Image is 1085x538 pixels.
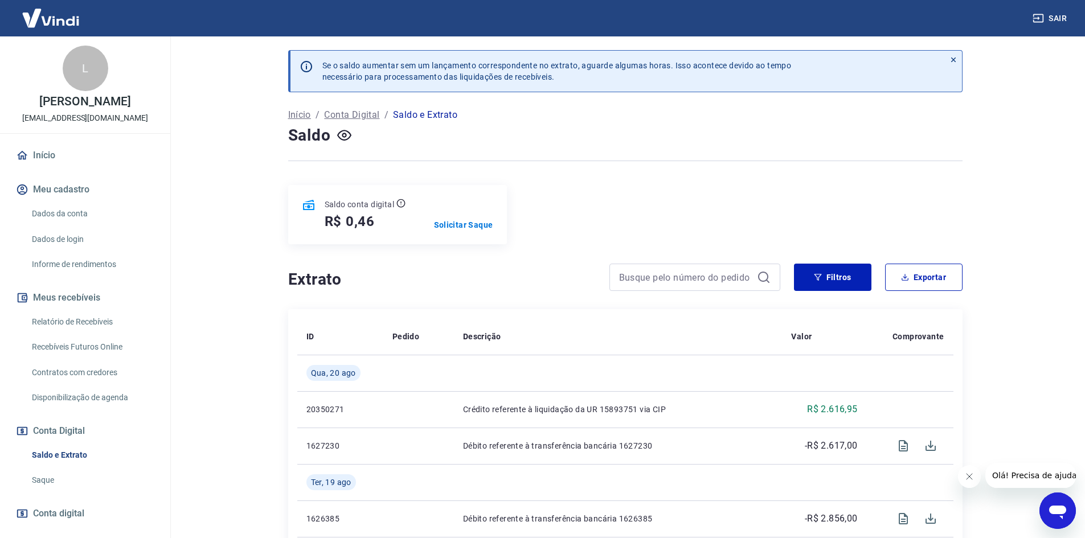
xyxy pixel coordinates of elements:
a: Informe de rendimentos [27,253,157,276]
h4: Saldo [288,124,331,147]
p: R$ 2.616,95 [807,403,857,416]
span: Download [917,432,944,459]
a: Solicitar Saque [434,219,493,231]
a: Início [14,143,157,168]
p: / [316,108,320,122]
button: Conta Digital [14,418,157,443]
p: 20350271 [306,404,374,415]
p: 1626385 [306,513,374,524]
input: Busque pelo número do pedido [619,269,752,286]
p: Débito referente à transferência bancária 1626385 [463,513,773,524]
div: L [63,46,108,91]
p: 1627230 [306,440,374,451]
img: Vindi [14,1,88,35]
h4: Extrato [288,268,596,291]
a: Recebíveis Futuros Online [27,335,157,359]
p: Saldo e Extrato [393,108,457,122]
p: [EMAIL_ADDRESS][DOMAIN_NAME] [22,112,148,124]
a: Relatório de Recebíveis [27,310,157,334]
p: -R$ 2.617,00 [805,439,858,453]
a: Dados de login [27,228,157,251]
p: Comprovante [892,331,944,342]
span: Qua, 20 ago [311,367,356,379]
span: Download [917,505,944,532]
p: ID [306,331,314,342]
a: Conta digital [14,501,157,526]
button: Filtros [794,264,871,291]
a: Disponibilização de agenda [27,386,157,409]
a: Início [288,108,311,122]
iframe: Botão para abrir a janela de mensagens [1039,492,1076,529]
button: Meus recebíveis [14,285,157,310]
p: Valor [791,331,812,342]
span: Olá! Precisa de ajuda? [7,8,96,17]
span: Visualizar [890,505,917,532]
a: Saque [27,469,157,492]
p: Débito referente à transferência bancária 1627230 [463,440,773,451]
p: Se o saldo aumentar sem um lançamento correspondente no extrato, aguarde algumas horas. Isso acon... [322,60,792,83]
button: Exportar [885,264,963,291]
span: Visualizar [890,432,917,459]
a: Saldo e Extrato [27,443,157,467]
span: Ter, 19 ago [311,477,351,488]
p: Saldo conta digital [325,199,395,210]
p: / [384,108,388,122]
p: [PERSON_NAME] [39,96,130,108]
iframe: Mensagem da empresa [985,463,1076,488]
a: Contratos com credores [27,361,157,384]
iframe: Fechar mensagem [958,465,981,488]
p: Pedido [392,331,419,342]
a: Conta Digital [324,108,379,122]
button: Meu cadastro [14,177,157,202]
button: Sair [1030,8,1071,29]
p: Crédito referente à liquidação da UR 15893751 via CIP [463,404,773,415]
p: -R$ 2.856,00 [805,512,858,525]
h5: R$ 0,46 [325,212,375,231]
span: Conta digital [33,506,84,521]
a: Dados da conta [27,202,157,225]
p: Descrição [463,331,501,342]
